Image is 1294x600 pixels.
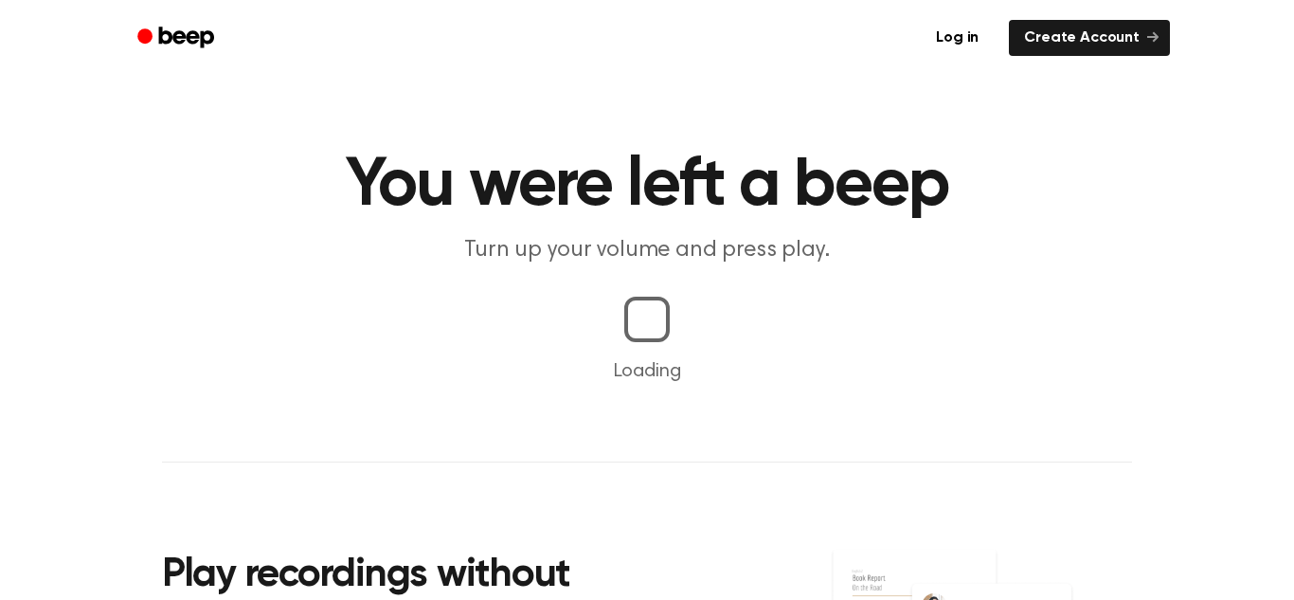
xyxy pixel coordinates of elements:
a: Create Account [1009,20,1170,56]
p: Turn up your volume and press play. [283,235,1011,266]
h1: You were left a beep [162,152,1132,220]
p: Loading [23,357,1271,386]
a: Log in [917,16,997,60]
a: Beep [124,20,231,57]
